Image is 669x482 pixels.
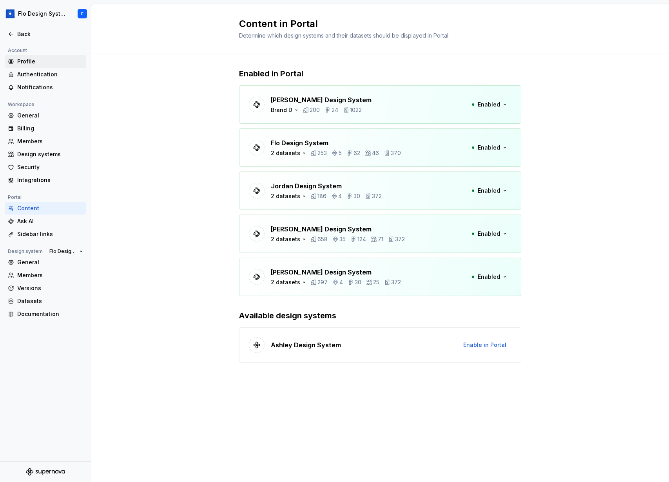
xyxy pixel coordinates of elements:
[5,308,86,320] a: Documentation
[17,137,83,145] div: Members
[354,192,360,200] p: 30
[5,55,86,68] a: Profile
[17,310,83,318] div: Documentation
[81,11,83,17] div: F
[271,267,401,277] p: [PERSON_NAME] Design System
[5,228,86,240] a: Sidebar links
[317,149,327,157] p: 253
[478,187,500,195] span: Enabled
[339,278,343,286] p: 4
[271,278,300,286] div: 2 datasets
[466,184,511,198] button: Enabled
[271,106,292,114] div: Brand D
[317,235,328,243] p: 658
[357,235,366,243] p: 124
[17,112,83,119] div: General
[5,282,86,294] a: Versions
[395,235,405,243] p: 372
[5,28,86,40] a: Back
[478,144,500,152] span: Enabled
[5,295,86,307] a: Datasets
[271,138,401,148] p: Flo Design System
[466,270,511,284] button: Enabled
[339,149,342,157] p: 5
[466,97,511,112] button: Enabled
[17,176,83,184] div: Integrations
[5,148,86,161] a: Design systems
[350,106,362,114] p: 1022
[17,83,83,91] div: Notifications
[5,81,86,94] a: Notifications
[5,161,86,173] a: Security
[17,70,83,78] div: Authentication
[317,192,326,200] p: 186
[5,9,15,18] img: 049812b6-2877-400d-9dc9-987621144c16.png
[26,468,65,476] svg: Supernova Logo
[391,149,401,157] p: 370
[373,278,379,286] p: 25
[271,340,341,350] p: Ashley Design System
[17,284,83,292] div: Versions
[17,163,83,171] div: Security
[372,192,382,200] p: 372
[271,224,405,234] p: [PERSON_NAME] Design System
[5,202,86,215] a: Content
[355,278,361,286] p: 30
[17,271,83,279] div: Members
[17,58,83,65] div: Profile
[354,149,360,157] p: 62
[391,278,401,286] p: 372
[239,68,521,79] p: Enabled in Portal
[5,100,38,109] div: Workspace
[5,269,86,282] a: Members
[338,192,342,200] p: 4
[271,192,300,200] div: 2 datasets
[5,247,46,256] div: Design system
[372,149,379,157] p: 46
[5,135,86,148] a: Members
[17,125,83,132] div: Billing
[239,32,450,39] span: Determine which design systems and their datasets should be displayed in Portal.
[5,256,86,269] a: General
[5,46,30,55] div: Account
[49,248,76,255] span: Flo Design System
[466,227,511,241] button: Enabled
[5,193,25,202] div: Portal
[339,235,346,243] p: 35
[17,297,83,305] div: Datasets
[18,10,68,18] div: Flo Design System
[463,341,506,349] span: Enable in Portal
[17,230,83,238] div: Sidebar links
[332,106,338,114] p: 24
[378,235,383,243] p: 71
[466,141,511,155] button: Enabled
[271,149,300,157] div: 2 datasets
[271,95,372,105] p: [PERSON_NAME] Design System
[5,215,86,227] a: Ask AI
[478,230,500,238] span: Enabled
[5,122,86,135] a: Billing
[478,273,500,281] span: Enabled
[17,204,83,212] div: Content
[478,101,500,108] span: Enabled
[17,150,83,158] div: Design systems
[17,217,83,225] div: Ask AI
[458,338,511,352] button: Enable in Portal
[17,30,83,38] div: Back
[239,18,512,30] h2: Content in Portal
[317,278,328,286] p: 297
[310,106,320,114] p: 200
[239,310,521,321] p: Available design systems
[5,68,86,81] a: Authentication
[5,174,86,186] a: Integrations
[2,5,89,22] button: Flo Design SystemF
[17,258,83,266] div: General
[5,109,86,122] a: General
[271,181,382,191] p: Jordan Design System
[271,235,300,243] div: 2 datasets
